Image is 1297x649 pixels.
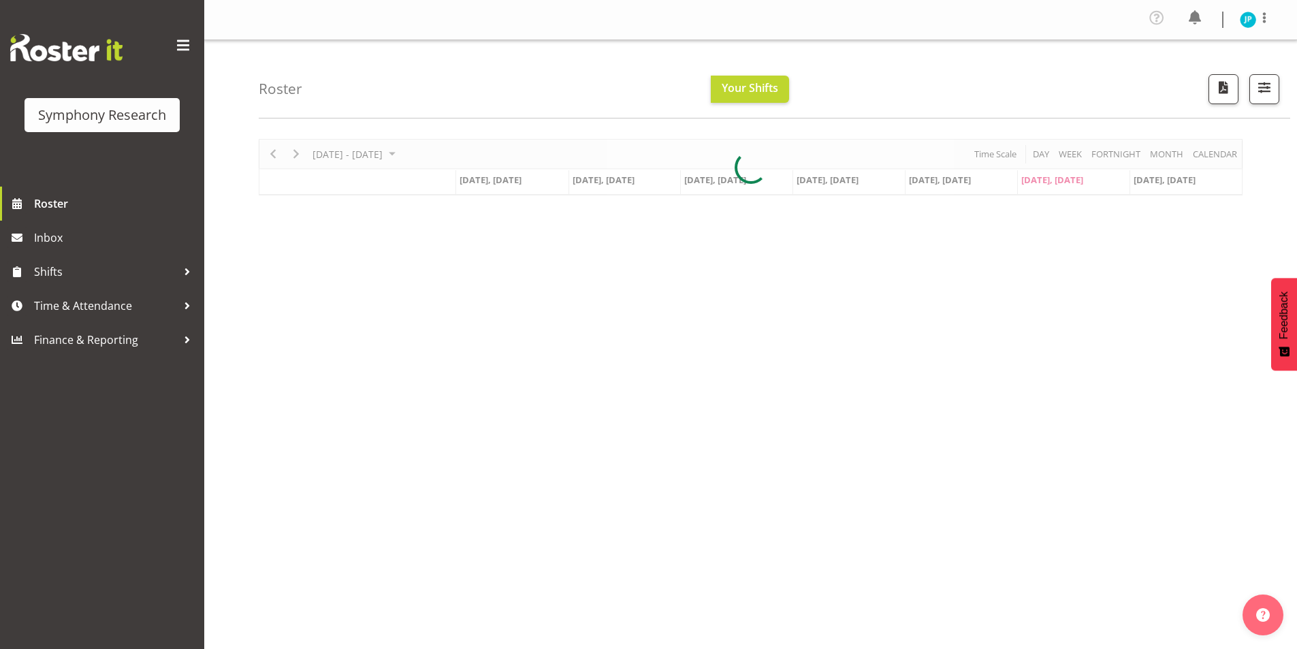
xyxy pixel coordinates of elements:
[711,76,789,103] button: Your Shifts
[1278,291,1290,339] span: Feedback
[1240,12,1256,28] img: jake-pringle11873.jpg
[34,262,177,282] span: Shifts
[38,105,166,125] div: Symphony Research
[34,330,177,350] span: Finance & Reporting
[1249,74,1279,104] button: Filter Shifts
[34,296,177,316] span: Time & Attendance
[1208,74,1238,104] button: Download a PDF of the roster according to the set date range.
[10,34,123,61] img: Rosterit website logo
[259,81,302,97] h4: Roster
[34,227,197,248] span: Inbox
[1256,608,1270,622] img: help-xxl-2.png
[34,193,197,214] span: Roster
[722,80,778,95] span: Your Shifts
[1271,278,1297,370] button: Feedback - Show survey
